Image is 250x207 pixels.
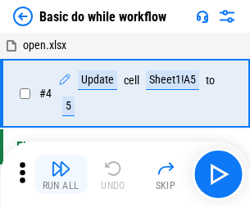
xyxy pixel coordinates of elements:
img: Back [13,7,33,26]
span: open.xlsx [23,38,66,52]
div: Sheet1!A5 [146,70,199,90]
img: Support [196,10,209,23]
img: Settings menu [217,7,237,26]
img: Run All [51,159,70,178]
button: Run All [34,155,87,194]
img: Main button [205,161,231,187]
div: 5 [62,97,75,116]
span: # 4 [39,87,52,100]
div: Skip [156,181,176,191]
button: Skip [139,155,192,194]
div: Update [78,70,117,90]
div: to [206,74,215,87]
div: Run All [43,181,80,191]
img: Skip [156,159,175,178]
div: cell [124,74,139,87]
div: Basic do while workflow [39,9,166,25]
